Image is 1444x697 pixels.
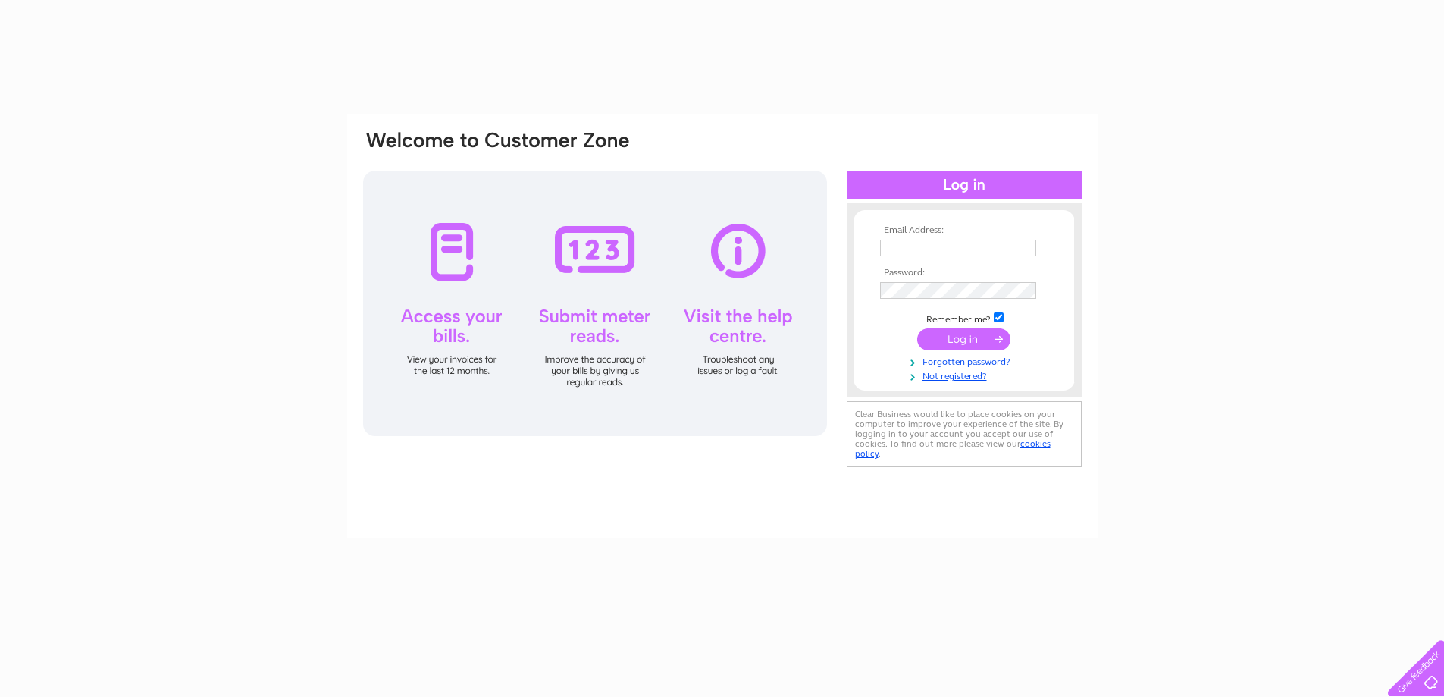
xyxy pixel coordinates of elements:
[876,268,1052,278] th: Password:
[847,401,1082,467] div: Clear Business would like to place cookies on your computer to improve your experience of the sit...
[917,328,1010,350] input: Submit
[855,438,1051,459] a: cookies policy
[880,368,1052,382] a: Not registered?
[876,225,1052,236] th: Email Address:
[880,353,1052,368] a: Forgotten password?
[876,310,1052,325] td: Remember me?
